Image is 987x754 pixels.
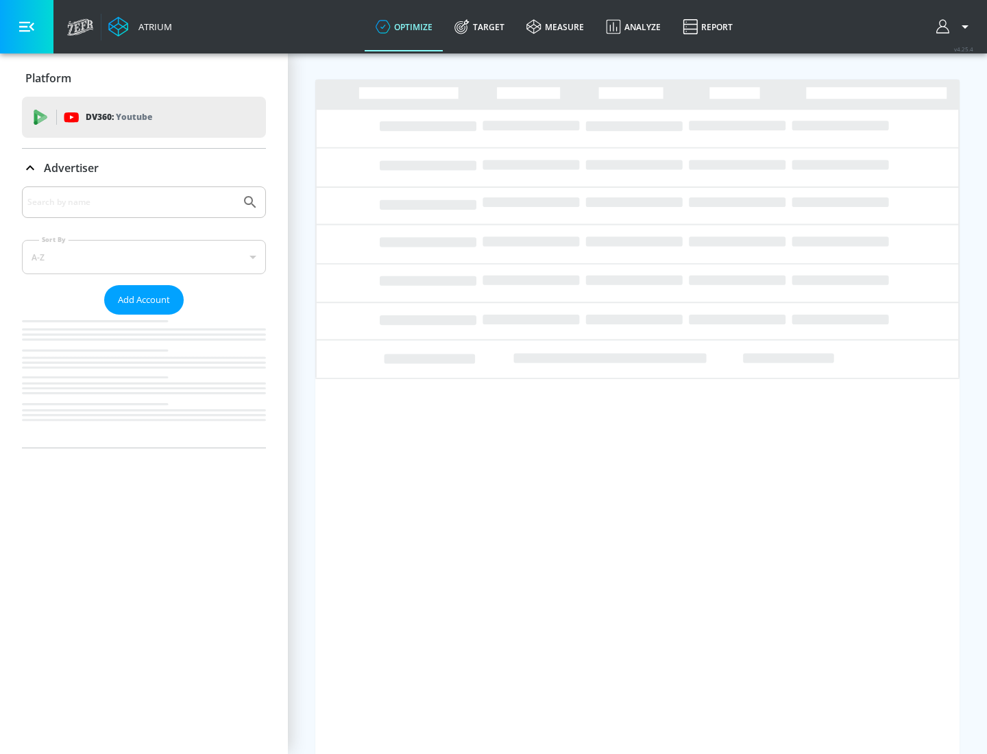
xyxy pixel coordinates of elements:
a: Target [443,2,515,51]
a: measure [515,2,595,51]
span: v 4.25.4 [954,45,973,53]
span: Add Account [118,292,170,308]
a: optimize [365,2,443,51]
p: DV360: [86,110,152,125]
a: Report [672,2,744,51]
div: Atrium [133,21,172,33]
a: Atrium [108,16,172,37]
label: Sort By [39,235,69,244]
p: Advertiser [44,160,99,175]
div: Advertiser [22,186,266,448]
div: DV360: Youtube [22,97,266,138]
div: Platform [22,59,266,97]
button: Add Account [104,285,184,315]
nav: list of Advertiser [22,315,266,448]
div: Advertiser [22,149,266,187]
a: Analyze [595,2,672,51]
div: A-Z [22,240,266,274]
input: Search by name [27,193,235,211]
p: Platform [25,71,71,86]
p: Youtube [116,110,152,124]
